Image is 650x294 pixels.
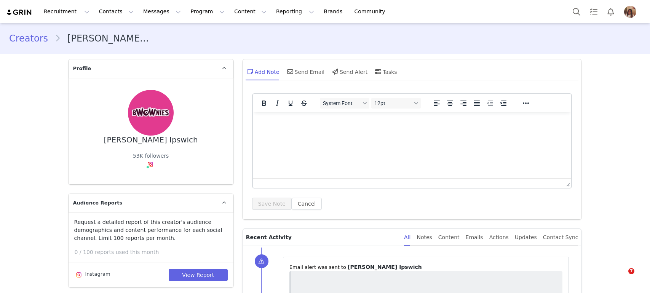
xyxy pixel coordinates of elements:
[374,100,412,106] span: 12pt
[457,98,470,109] button: Align right
[6,9,33,16] img: grin logo
[133,152,169,160] div: 53K followers
[404,229,410,246] div: All
[628,268,634,274] span: 7
[253,112,572,178] iframe: Rich Text Area
[438,229,460,246] div: Content
[613,268,631,286] iframe: Intercom live chat
[348,264,422,270] span: [PERSON_NAME] Ipswich
[286,62,325,81] div: Send Email
[128,90,174,136] img: d48cbfeb-0ed6-4564-a7b6-308e77b7b093.jpg
[350,3,393,20] a: Community
[73,199,123,207] span: Audience Reports
[444,98,457,109] button: Align center
[374,62,397,81] div: Tasks
[489,229,509,246] div: Actions
[417,229,432,246] div: Notes
[104,136,198,144] div: [PERSON_NAME] Ipswich
[297,98,310,109] button: Strikethrough
[497,98,510,109] button: Increase indent
[257,98,270,109] button: Bold
[252,198,292,210] button: Save Note
[319,3,349,20] a: Brands
[75,248,233,256] p: 0 / 100 reports used this month
[94,3,138,20] button: Contacts
[371,98,421,109] button: Font sizes
[624,6,636,18] img: bff6f5da-c049-4168-bbdf-4e3ee95c1c62.png
[186,3,229,20] button: Program
[284,98,297,109] button: Underline
[320,98,369,109] button: Fonts
[484,98,497,109] button: Decrease indent
[139,3,185,20] button: Messages
[323,100,360,106] span: System Font
[74,270,110,280] div: Instagram
[430,98,443,109] button: Align left
[230,3,271,20] button: Content
[271,3,319,20] button: Reporting
[289,263,563,271] p: ⁨Email⁩ alert was sent to ⁨ ⁩
[246,62,279,81] div: Add Note
[147,161,153,168] img: instagram.svg
[169,269,228,281] button: View Report
[39,3,94,20] button: Recruitment
[602,3,619,20] button: Notifications
[74,218,228,242] p: Request a detailed report of this creator's audience demographics and content performance for eac...
[543,229,578,246] div: Contact Sync
[292,198,322,210] button: Cancel
[331,62,367,81] div: Send Alert
[563,179,571,188] div: Press the Up and Down arrow keys to resize the editor.
[519,98,532,109] button: Reveal or hide additional toolbar items
[271,98,284,109] button: Italic
[73,65,91,72] span: Profile
[568,3,585,20] button: Search
[585,3,602,20] a: Tasks
[76,272,82,278] img: instagram.svg
[515,229,537,246] div: Updates
[470,98,483,109] button: Justify
[246,229,398,246] p: Recent Activity
[466,229,483,246] div: Emails
[9,32,55,45] a: Creators
[620,6,644,18] button: Profile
